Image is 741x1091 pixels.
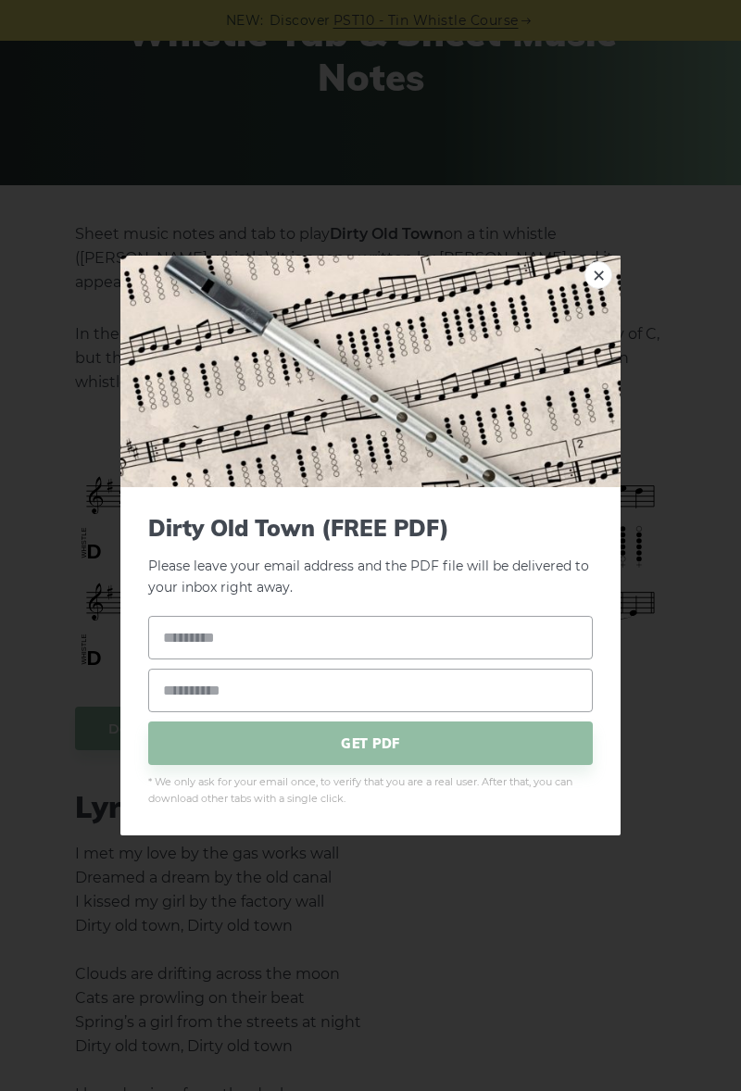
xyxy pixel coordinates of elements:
span: * We only ask for your email once, to verify that you are a real user. After that, you can downlo... [148,774,593,808]
span: GET PDF [148,721,593,765]
img: Tin Whistle Tab Preview [120,256,621,487]
p: Please leave your email address and the PDF file will be delivered to your inbox right away. [148,515,593,597]
a: × [584,261,612,289]
span: Dirty Old Town (FREE PDF) [148,515,593,542]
